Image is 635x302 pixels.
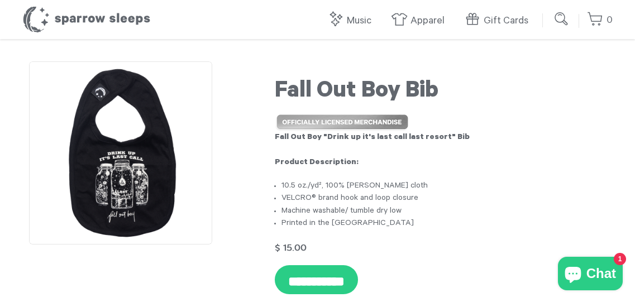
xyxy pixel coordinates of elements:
strong: Product Description: [275,159,359,167]
strong: $ 15.00 [275,243,307,252]
a: Music [327,9,377,33]
input: Submit [551,8,573,30]
a: Gift Cards [464,9,534,33]
inbox-online-store-chat: Shopify online store chat [555,257,626,293]
img: Fall Out Boy Bib [29,61,212,245]
h1: Fall Out Boy Bib [275,79,606,107]
strong: Fall Out Boy "Drink up it's last call last resort" Bib [275,133,470,142]
li: VELCRO® brand hook and loop closure [281,193,606,205]
li: 10.5 oz./yd², 100% [PERSON_NAME] cloth [281,180,606,193]
h1: Sparrow Sleeps [22,6,151,33]
li: Printed in the [GEOGRAPHIC_DATA] [281,218,606,230]
li: Machine washable/ tumble dry low [281,205,606,218]
a: 0 [587,8,613,32]
a: Apparel [391,9,450,33]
